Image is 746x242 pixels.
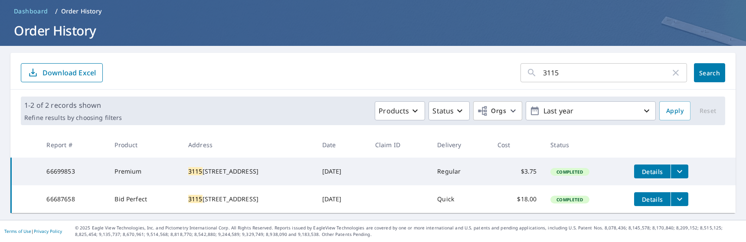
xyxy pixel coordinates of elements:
[491,185,543,213] td: $18.00
[430,185,491,213] td: Quick
[188,167,203,175] mark: 3115
[543,132,627,158] th: Status
[61,7,102,16] p: Order History
[430,132,491,158] th: Delivery
[55,6,58,16] li: /
[491,158,543,185] td: $3.75
[634,165,671,178] button: detailsBtn-66699853
[551,169,588,175] span: Completed
[188,167,308,176] div: [STREET_ADDRESS]
[639,168,665,176] span: Details
[540,103,641,119] p: Last year
[526,101,656,120] button: Last year
[21,63,103,82] button: Download Excel
[368,132,430,158] th: Claim ID
[694,63,725,82] button: Search
[188,195,203,203] mark: 3115
[473,101,522,120] button: Orgs
[181,132,315,158] th: Address
[4,228,31,234] a: Terms of Use
[108,132,181,158] th: Product
[10,4,52,18] a: Dashboard
[477,106,506,116] span: Orgs
[188,195,308,203] div: [STREET_ADDRESS]
[315,158,368,185] td: [DATE]
[24,100,122,110] p: 1-2 of 2 records shown
[4,229,62,234] p: |
[39,132,108,158] th: Report #
[701,69,718,77] span: Search
[634,192,671,206] button: detailsBtn-66687658
[429,101,470,120] button: Status
[43,68,96,77] p: Download Excel
[430,158,491,185] td: Regular
[639,195,665,203] span: Details
[108,185,181,213] td: Bid Perfect
[671,165,688,178] button: filesDropdownBtn-66699853
[671,192,688,206] button: filesDropdownBtn-66687658
[315,132,368,158] th: Date
[14,7,48,16] span: Dashboard
[551,197,588,203] span: Completed
[543,61,671,85] input: Address, Report #, Claim ID, etc.
[24,114,122,122] p: Refine results by choosing filters
[659,101,690,120] button: Apply
[10,22,736,39] h1: Order History
[491,132,543,158] th: Cost
[375,101,425,120] button: Products
[34,228,62,234] a: Privacy Policy
[315,185,368,213] td: [DATE]
[666,106,684,116] span: Apply
[39,158,108,185] td: 66699853
[432,106,454,116] p: Status
[75,225,742,238] p: © 2025 Eagle View Technologies, Inc. and Pictometry International Corp. All Rights Reserved. Repo...
[10,4,736,18] nav: breadcrumb
[39,185,108,213] td: 66687658
[108,158,181,185] td: Premium
[379,106,409,116] p: Products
